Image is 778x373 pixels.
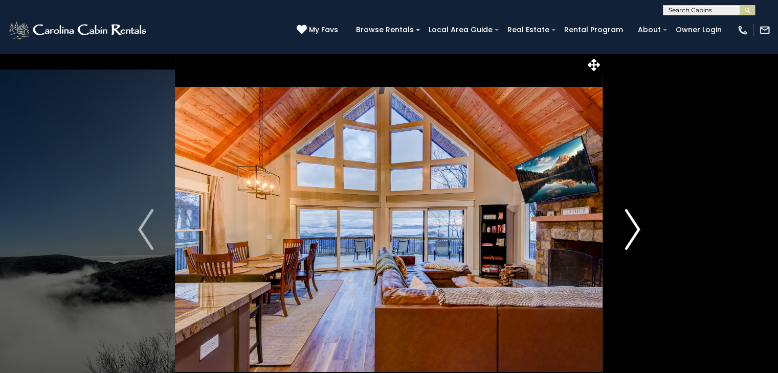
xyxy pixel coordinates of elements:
[671,22,727,38] a: Owner Login
[8,20,149,40] img: White-1-2.png
[737,25,748,36] img: phone-regular-white.png
[138,209,153,250] img: arrow
[759,25,770,36] img: mail-regular-white.png
[351,22,419,38] a: Browse Rentals
[625,209,640,250] img: arrow
[502,22,554,38] a: Real Estate
[424,22,498,38] a: Local Area Guide
[633,22,666,38] a: About
[309,25,338,35] span: My Favs
[559,22,628,38] a: Rental Program
[297,25,341,36] a: My Favs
